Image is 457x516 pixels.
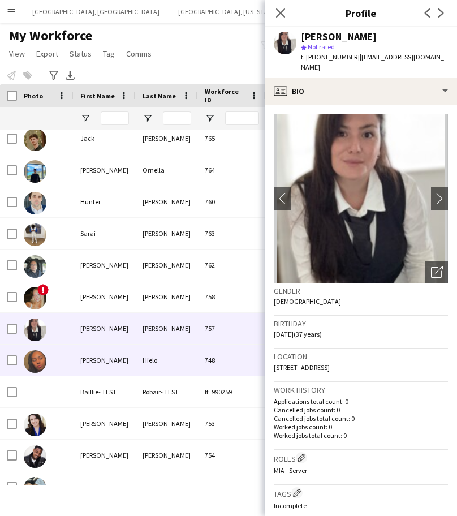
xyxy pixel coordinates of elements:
img: Dionte Rembert [24,445,46,468]
img: Crew avatar or photo [274,114,448,283]
h3: Location [274,351,448,362]
span: View [9,49,25,59]
img: Alejandra Hielo [24,350,46,373]
div: 748 [198,345,266,376]
div: Hielo [136,345,198,376]
img: Callie Poerio [24,414,46,436]
a: Tag [98,46,119,61]
div: Ornella [136,154,198,186]
div: 762 [198,250,266,281]
div: [PERSON_NAME] [136,440,198,471]
span: Export [36,49,58,59]
div: [PERSON_NAME] [74,313,136,344]
img: Stephen Benavides [24,255,46,278]
a: Comms [122,46,156,61]
div: Hunter [74,186,136,217]
p: Applications total count: 0 [274,397,448,406]
span: Not rated [308,42,335,51]
span: MIA - Server [274,466,307,475]
div: [PERSON_NAME] [74,345,136,376]
span: Status [70,49,92,59]
img: Sabrina Panozzo [24,319,46,341]
div: soueid [136,471,198,502]
span: [DEMOGRAPHIC_DATA] [274,297,341,306]
div: 764 [198,154,266,186]
div: Robair- TEST [136,376,198,407]
button: Open Filter Menu [80,113,90,123]
div: 757 [198,313,266,344]
div: [PERSON_NAME] [136,218,198,249]
span: Photo [24,92,43,100]
span: t. [PHONE_NUMBER] [301,53,360,61]
div: [PERSON_NAME] [74,154,136,186]
a: Export [32,46,63,61]
p: Worked jobs total count: 0 [274,431,448,440]
img: Paolo Ornella [24,160,46,183]
div: nada [74,471,136,502]
div: 753 [198,408,266,439]
p: Cancelled jobs total count: 0 [274,414,448,423]
input: Last Name Filter Input [163,111,191,125]
span: | [EMAIL_ADDRESS][DOMAIN_NAME] [301,53,444,71]
p: Worked jobs count: 0 [274,423,448,431]
div: [PERSON_NAME] [74,250,136,281]
img: Hunter Modlin [24,192,46,214]
img: Sarai Smith [24,223,46,246]
input: First Name Filter Input [101,111,129,125]
div: lf_990259 [198,376,266,407]
div: Sarai [74,218,136,249]
div: [PERSON_NAME] [74,440,136,471]
button: Open Filter Menu [205,113,215,123]
div: [PERSON_NAME] [136,250,198,281]
span: [DATE] (37 years) [274,330,322,338]
button: Open Filter Menu [143,113,153,123]
div: [PERSON_NAME] [301,32,377,42]
div: Baillie- TEST [74,376,136,407]
span: [STREET_ADDRESS] [274,363,330,372]
app-action-btn: Advanced filters [47,68,61,82]
h3: Work history [274,385,448,395]
div: 750 [198,471,266,502]
div: [PERSON_NAME] [136,408,198,439]
p: Cancelled jobs count: 0 [274,406,448,414]
button: [GEOGRAPHIC_DATA], [US_STATE] [169,1,287,23]
div: [PERSON_NAME] [136,123,198,154]
div: 754 [198,440,266,471]
h3: Roles [274,452,448,464]
h3: Tags [274,487,448,499]
div: Open photos pop-in [425,261,448,283]
h3: Gender [274,286,448,296]
img: nada soueid [24,477,46,500]
span: Last Name [143,92,176,100]
div: [PERSON_NAME] [74,408,136,439]
div: 765 [198,123,266,154]
span: Tag [103,49,115,59]
div: [PERSON_NAME] [136,186,198,217]
a: View [5,46,29,61]
span: ! [37,284,49,295]
div: 760 [198,186,266,217]
div: Bio [265,78,457,105]
div: 758 [198,281,266,312]
div: 763 [198,218,266,249]
span: Comms [126,49,152,59]
div: [PERSON_NAME] [136,313,198,344]
div: [PERSON_NAME] [74,281,136,312]
img: Katrina Katrina [24,287,46,309]
h3: Profile [265,6,457,20]
span: My Workforce [9,27,92,44]
span: First Name [80,92,115,100]
h3: Birthday [274,319,448,329]
a: Status [65,46,96,61]
div: Jack [74,123,136,154]
span: Workforce ID [205,87,245,104]
div: [PERSON_NAME] [136,281,198,312]
p: Incomplete [274,501,448,510]
button: [GEOGRAPHIC_DATA], [GEOGRAPHIC_DATA] [23,1,169,23]
input: Workforce ID Filter Input [225,111,259,125]
img: Jack Sullivan [24,128,46,151]
app-action-btn: Export XLSX [63,68,77,82]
